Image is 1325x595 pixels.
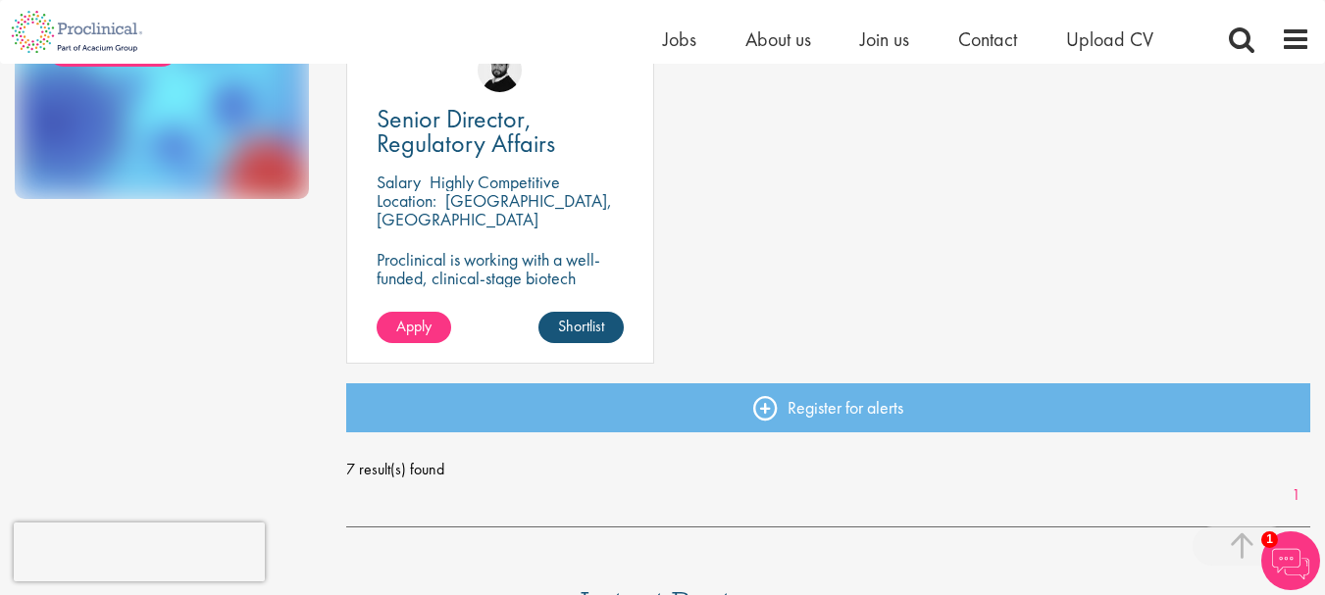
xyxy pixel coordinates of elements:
[377,171,421,193] span: Salary
[377,250,624,343] p: Proclinical is working with a well-funded, clinical-stage biotech developing transformative thera...
[346,455,1310,484] span: 7 result(s) found
[377,189,436,212] span: Location:
[1066,26,1153,52] a: Upload CV
[745,26,811,52] a: About us
[478,48,522,92] img: Nick Walker
[396,316,432,336] span: Apply
[377,102,555,160] span: Senior Director, Regulatory Affairs
[14,522,265,581] iframe: reCAPTCHA
[377,189,612,230] p: [GEOGRAPHIC_DATA], [GEOGRAPHIC_DATA]
[1261,531,1278,548] span: 1
[1282,484,1310,507] a: 1
[346,383,1310,432] a: Register for alerts
[538,312,624,343] a: Shortlist
[860,26,909,52] a: Join us
[430,171,560,193] p: Highly Competitive
[1261,531,1320,590] img: Chatbot
[377,312,451,343] a: Apply
[663,26,696,52] a: Jobs
[958,26,1017,52] a: Contact
[377,107,624,156] a: Senior Director, Regulatory Affairs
